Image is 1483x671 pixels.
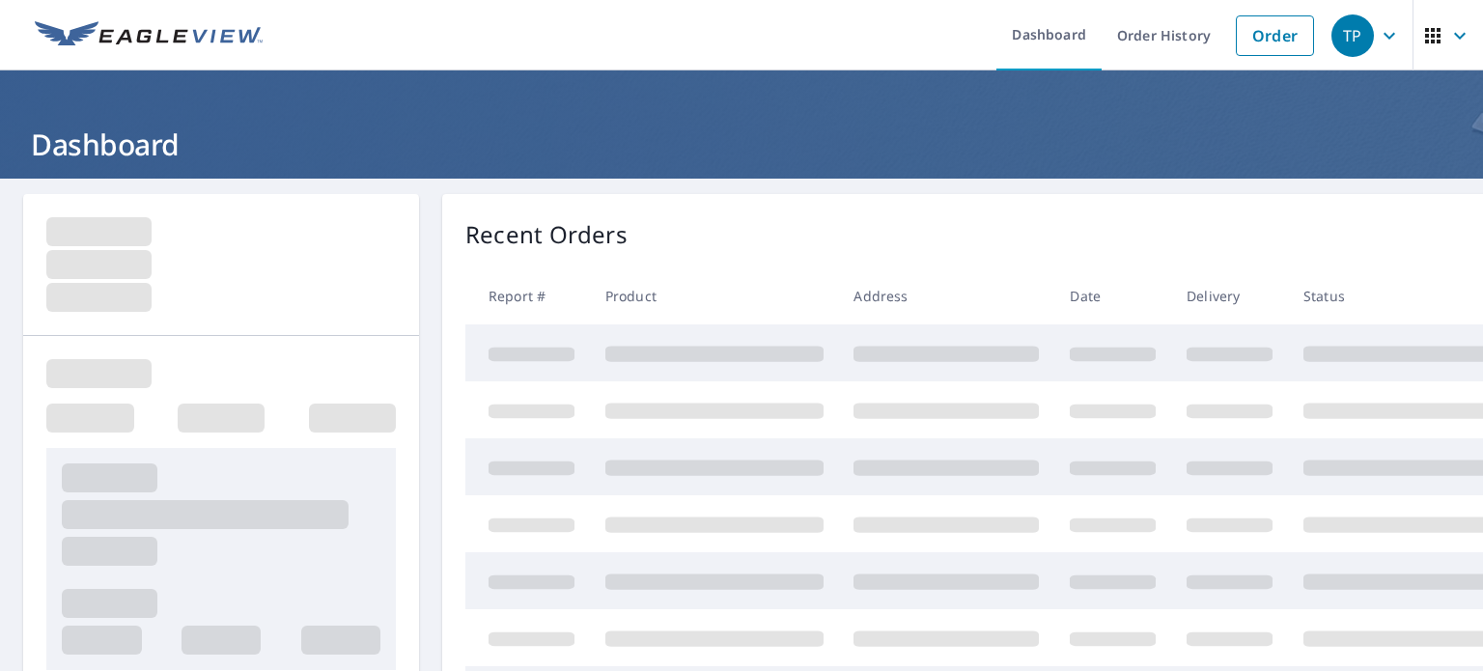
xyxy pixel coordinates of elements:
[1331,14,1374,57] div: TP
[1171,267,1288,324] th: Delivery
[23,125,1460,164] h1: Dashboard
[838,267,1054,324] th: Address
[465,217,628,252] p: Recent Orders
[35,21,263,50] img: EV Logo
[465,267,590,324] th: Report #
[1054,267,1171,324] th: Date
[1236,15,1314,56] a: Order
[590,267,839,324] th: Product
